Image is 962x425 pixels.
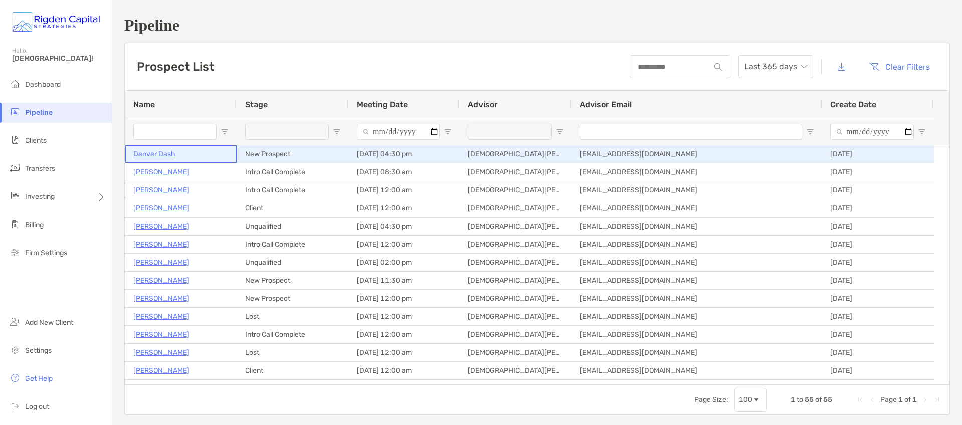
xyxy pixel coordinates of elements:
span: of [904,395,911,404]
div: New Prospect [237,145,349,163]
div: [DATE] [822,362,934,379]
div: [DATE] 12:00 pm [349,290,460,307]
a: [PERSON_NAME] [133,166,189,178]
img: dashboard icon [9,78,21,90]
div: [EMAIL_ADDRESS][DOMAIN_NAME] [572,236,822,253]
div: [EMAIL_ADDRESS][DOMAIN_NAME] [572,344,822,361]
div: [EMAIL_ADDRESS][DOMAIN_NAME] [572,254,822,271]
span: Investing [25,192,55,201]
div: [DATE] 02:00 pm [349,254,460,271]
input: Create Date Filter Input [830,124,914,140]
button: Open Filter Menu [556,128,564,136]
div: [DATE] 11:30 am [349,272,460,289]
a: [PERSON_NAME] [133,220,189,233]
div: [DEMOGRAPHIC_DATA][PERSON_NAME], CFP® [460,362,572,379]
div: Client [237,362,349,379]
span: Settings [25,346,52,355]
div: Unqualified [237,380,349,397]
a: [PERSON_NAME] [133,346,189,359]
button: Clear Filters [861,56,937,78]
div: [DATE] 04:30 pm [349,218,460,235]
div: Lost [237,344,349,361]
span: 1 [791,395,795,404]
span: Last 365 days [744,56,807,78]
div: Page Size: [694,395,728,404]
div: [EMAIL_ADDRESS][DOMAIN_NAME] [572,308,822,325]
span: Add New Client [25,318,73,327]
span: Advisor [468,100,498,109]
span: Billing [25,221,44,229]
p: [PERSON_NAME] [133,184,189,196]
div: [DEMOGRAPHIC_DATA][PERSON_NAME], CFP® [460,326,572,343]
span: Advisor Email [580,100,632,109]
a: [PERSON_NAME] [133,310,189,323]
span: Firm Settings [25,249,67,257]
a: [PERSON_NAME] [133,292,189,305]
input: Name Filter Input [133,124,217,140]
div: [DATE] [822,272,934,289]
div: [EMAIL_ADDRESS][DOMAIN_NAME] [572,199,822,217]
div: [DATE] 08:30 am [349,163,460,181]
p: [PERSON_NAME] [133,328,189,341]
input: Meeting Date Filter Input [357,124,440,140]
img: input icon [714,63,722,71]
span: of [815,395,822,404]
div: [DATE] [822,199,934,217]
div: Intro Call Complete [237,163,349,181]
h1: Pipeline [124,16,950,35]
div: Unqualified [237,254,349,271]
div: [DEMOGRAPHIC_DATA][PERSON_NAME], CFP® [460,163,572,181]
div: [DATE] 12:00 am [349,362,460,379]
p: [PERSON_NAME] [133,364,189,377]
div: New Prospect [237,290,349,307]
div: [DEMOGRAPHIC_DATA][PERSON_NAME], CFP® [460,308,572,325]
div: Previous Page [868,396,876,404]
div: [EMAIL_ADDRESS][DOMAIN_NAME] [572,145,822,163]
h3: Prospect List [137,60,214,74]
div: Intro Call Complete [237,326,349,343]
div: [DATE] 12:00 am [349,199,460,217]
div: Page Size [734,388,767,412]
div: [DEMOGRAPHIC_DATA][PERSON_NAME], CFP® [460,272,572,289]
button: Open Filter Menu [333,128,341,136]
a: Denver Dash [133,148,175,160]
div: [DATE] [822,290,934,307]
div: [DATE] [822,380,934,397]
img: transfers icon [9,162,21,174]
img: pipeline icon [9,106,21,118]
div: [DATE] 12:00 am [349,308,460,325]
div: Intro Call Complete [237,181,349,199]
button: Open Filter Menu [444,128,452,136]
span: Log out [25,402,49,411]
span: Name [133,100,155,109]
div: [DATE] [822,326,934,343]
div: [DATE] 12:00 am [349,326,460,343]
img: settings icon [9,344,21,356]
span: Meeting Date [357,100,408,109]
div: Next Page [921,396,929,404]
div: [DATE] 12:00 am [349,181,460,199]
span: to [797,395,803,404]
p: [PERSON_NAME] [133,382,189,395]
div: [EMAIL_ADDRESS][DOMAIN_NAME] [572,218,822,235]
div: First Page [856,396,864,404]
button: Open Filter Menu [221,128,229,136]
div: [EMAIL_ADDRESS][DOMAIN_NAME] [572,272,822,289]
span: Transfers [25,164,55,173]
span: Pipeline [25,108,53,117]
p: [PERSON_NAME] [133,238,189,251]
img: billing icon [9,218,21,230]
div: [DATE] [822,344,934,361]
span: 1 [912,395,917,404]
div: [DEMOGRAPHIC_DATA][PERSON_NAME], CFP® [460,254,572,271]
span: 1 [898,395,903,404]
p: [PERSON_NAME] [133,202,189,215]
div: Intro Call Complete [237,236,349,253]
div: [DEMOGRAPHIC_DATA][PERSON_NAME], CFP® [460,236,572,253]
div: 100 [739,395,752,404]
